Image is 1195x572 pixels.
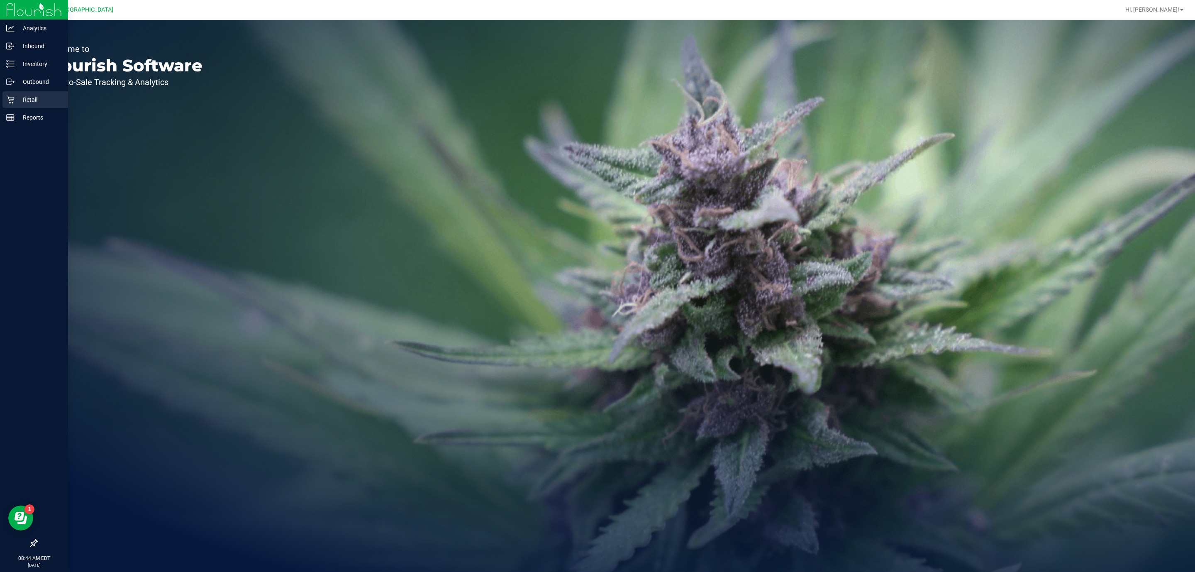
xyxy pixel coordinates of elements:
[4,555,64,562] p: 08:44 AM EDT
[1125,6,1179,13] span: Hi, [PERSON_NAME]!
[6,60,15,68] inline-svg: Inventory
[8,506,33,530] iframe: Resource center
[45,78,202,86] p: Seed-to-Sale Tracking & Analytics
[6,24,15,32] inline-svg: Analytics
[6,113,15,122] inline-svg: Reports
[15,77,64,87] p: Outbound
[15,41,64,51] p: Inbound
[45,45,202,53] p: Welcome to
[15,112,64,122] p: Reports
[56,6,113,13] span: [GEOGRAPHIC_DATA]
[6,95,15,104] inline-svg: Retail
[15,95,64,105] p: Retail
[4,562,64,568] p: [DATE]
[6,42,15,50] inline-svg: Inbound
[15,23,64,33] p: Analytics
[24,504,34,514] iframe: Resource center unread badge
[15,59,64,69] p: Inventory
[6,78,15,86] inline-svg: Outbound
[45,57,202,74] p: Flourish Software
